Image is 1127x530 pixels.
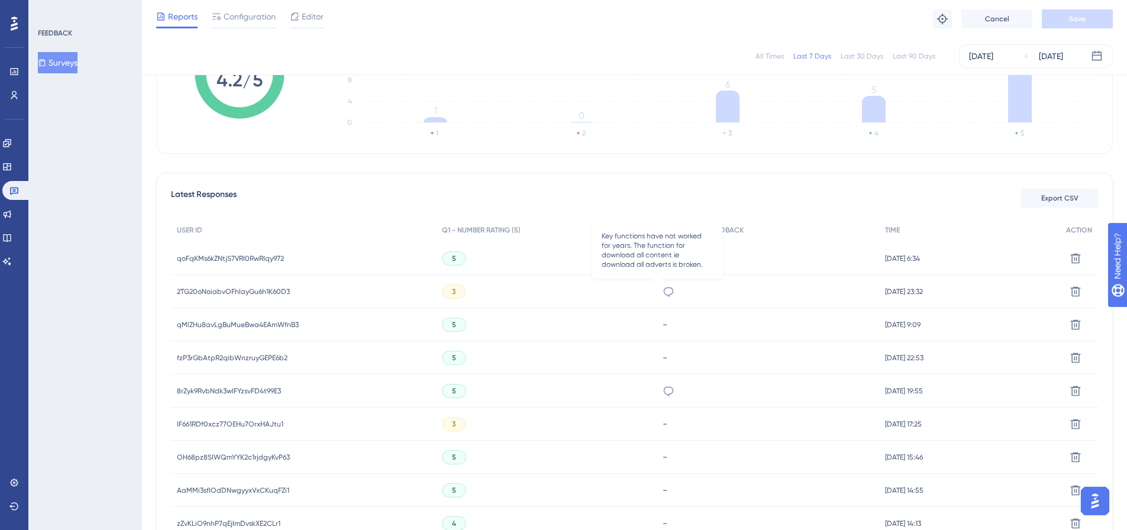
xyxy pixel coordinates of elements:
[28,3,74,17] span: Need Help?
[582,129,586,137] text: 2
[348,76,352,84] tspan: 8
[452,287,456,296] span: 3
[961,9,1032,28] button: Cancel
[874,129,879,137] text: 4
[841,51,883,61] div: Last 30 Days
[452,353,456,363] span: 5
[1021,129,1024,137] text: 5
[177,287,290,296] span: 2TG20oNoiabvOFhlayGu6h1K60D3
[885,386,923,396] span: [DATE] 19:55
[302,9,324,24] span: Editor
[177,419,283,429] span: IF661RDf0xcz77OEHu7OrxHAJtu1
[348,97,352,105] tspan: 4
[452,486,456,495] span: 5
[442,225,521,235] span: Q1 - NUMBER RATING (5)
[885,320,921,329] span: [DATE] 9:09
[1042,9,1113,28] button: Save
[725,79,730,90] tspan: 6
[663,484,874,496] div: -
[1039,49,1063,63] div: [DATE]
[452,453,456,462] span: 5
[885,486,923,495] span: [DATE] 14:55
[885,419,922,429] span: [DATE] 17:25
[885,225,900,235] span: TIME
[452,519,456,528] span: 4
[663,418,874,429] div: -
[1077,483,1113,519] iframe: UserGuiding AI Assistant Launcher
[1021,189,1098,208] button: Export CSV
[452,320,456,329] span: 5
[177,486,289,495] span: AaMMi3sfIOdDNwgyyxVxCKuqFZi1
[755,51,784,61] div: All Times
[177,225,202,235] span: USER ID
[579,110,585,121] tspan: 0
[38,52,77,73] button: Surveys
[663,451,874,463] div: -
[177,254,284,263] span: qoFqKMs6kZNtjS7VRI0RwRIqy972
[434,105,437,117] tspan: 1
[663,253,874,264] div: -
[452,386,456,396] span: 5
[436,129,438,137] text: 1
[38,28,72,38] div: FEEDBACK
[885,353,923,363] span: [DATE] 22:53
[171,188,237,209] span: Latest Responses
[969,49,993,63] div: [DATE]
[885,287,923,296] span: [DATE] 23:32
[1066,225,1092,235] span: ACTION
[871,84,877,95] tspan: 5
[885,519,921,528] span: [DATE] 14:13
[793,51,831,61] div: Last 7 Days
[885,453,923,462] span: [DATE] 15:46
[177,320,299,329] span: qMlZHu8avLgBuMueBwa4EAmWfnB3
[893,51,935,61] div: Last 90 Days
[885,254,920,263] span: [DATE] 6:34
[347,118,352,127] tspan: 0
[663,352,874,363] div: -
[177,453,290,462] span: OH68pz8SIWQmYYK2c1rjdgyKvP63
[177,386,281,396] span: 8rZyk9RvbNdk3wIFYzsvFD4t99E3
[663,518,874,529] div: -
[217,69,263,91] tspan: 4.2/5
[1069,14,1086,24] span: Save
[728,129,732,137] text: 3
[177,353,288,363] span: fzP3rGbAtpR2qibWnzruyGEPE6b2
[985,14,1009,24] span: Cancel
[452,254,456,263] span: 5
[168,9,198,24] span: Reports
[177,519,280,528] span: zZvKLiO9nhP7qEjImDvskXE2CLr1
[602,231,713,269] span: Key functions have not worked for years. The function for download all content ie download all ad...
[663,319,874,330] div: -
[224,9,276,24] span: Configuration
[452,419,456,429] span: 3
[1041,193,1078,203] span: Export CSV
